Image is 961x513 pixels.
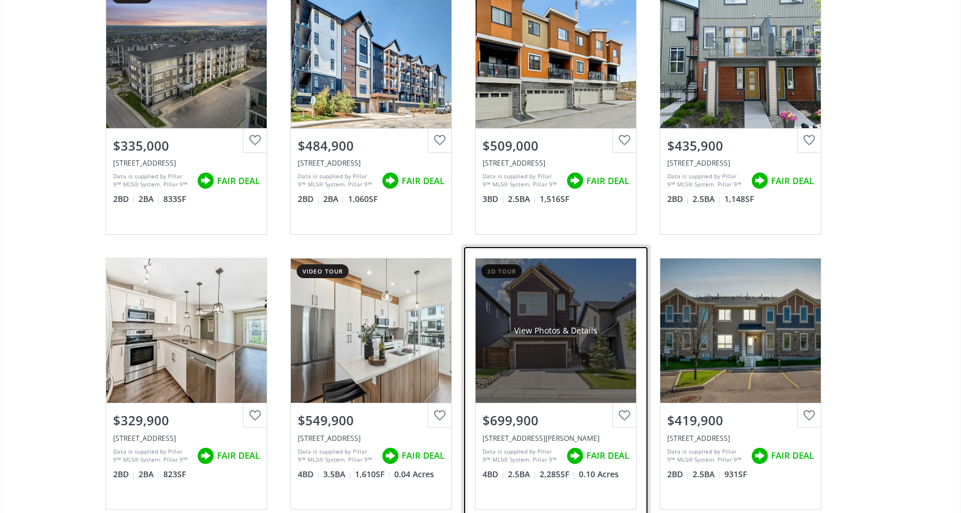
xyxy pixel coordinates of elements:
[323,469,352,480] span: 3.5 BA
[394,469,434,480] span: 0.04 Acres
[667,137,814,155] div: $435,900
[323,193,345,205] span: 2 BA
[508,469,537,480] span: 2.5 BA
[139,193,160,205] span: 2 BA
[379,444,402,467] img: rating icon
[667,193,690,205] span: 2 BD
[113,137,260,155] div: $335,000
[163,193,186,205] span: 833 SF
[483,411,629,429] div: $699,900
[113,193,136,205] span: 2 BD
[113,469,136,480] span: 2 BD
[667,433,814,443] div: 250 Sage Valley Road NW ##402, Calgary, AB T3R 0R6
[483,469,505,480] span: 4 BD
[508,193,537,205] span: 2.5 BA
[667,469,690,480] span: 2 BD
[667,158,814,168] div: 50 Sage Bluff Circle NW, Calgary, AB T3R 1T5
[113,433,260,443] div: 450 Sage Valley Drive NW #3207, Calgary, AB T3R 0V5
[667,411,814,429] div: $419,900
[298,433,444,443] div: 235 sage hill Rise NW, Calgary, AB t3r0z8
[514,325,597,336] div: View Photos & Details
[748,444,771,467] img: rating icon
[298,172,376,189] div: Data is supplied by Pillar 9™ MLS® System. Pillar 9™ is the owner of the copyright in its MLS® Sy...
[483,172,560,189] div: Data is supplied by Pillar 9™ MLS® System. Pillar 9™ is the owner of the copyright in its MLS® Sy...
[667,447,745,465] div: Data is supplied by Pillar 9™ MLS® System. Pillar 9™ is the owner of the copyright in its MLS® Sy...
[298,447,376,465] div: Data is supplied by Pillar 9™ MLS® System. Pillar 9™ is the owner of the copyright in its MLS® Sy...
[402,175,444,187] span: FAIR DEAL
[771,175,814,187] span: FAIR DEAL
[483,447,560,465] div: Data is supplied by Pillar 9™ MLS® System. Pillar 9™ is the owner of the copyright in its MLS® Sy...
[563,444,586,467] img: rating icon
[194,169,217,192] img: rating icon
[483,193,505,205] span: 3 BD
[298,469,320,480] span: 4 BD
[379,169,402,192] img: rating icon
[113,158,260,168] div: 450 Sage Valley Drive NW #2203, Calgary, AB T3R0V5
[724,469,747,480] span: 931 SF
[298,193,320,205] span: 2 BD
[298,411,444,429] div: $549,900
[693,193,721,205] span: 2.5 BA
[483,137,629,155] div: $509,000
[579,469,619,480] span: 0.10 Acres
[483,433,629,443] div: 7 Sage Berry Road NW, Calgary, AB T3R 0K8
[540,193,569,205] span: 1,516 SF
[139,469,160,480] span: 2 BA
[217,175,260,187] span: FAIR DEAL
[667,172,745,189] div: Data is supplied by Pillar 9™ MLS® System. Pillar 9™ is the owner of the copyright in its MLS® Sy...
[563,169,586,192] img: rating icon
[163,469,186,480] span: 823 SF
[113,447,191,465] div: Data is supplied by Pillar 9™ MLS® System. Pillar 9™ is the owner of the copyright in its MLS® Sy...
[348,193,377,205] span: 1,060 SF
[586,175,629,187] span: FAIR DEAL
[693,469,721,480] span: 2.5 BA
[586,450,629,462] span: FAIR DEAL
[540,469,576,480] span: 2,285 SF
[217,450,260,462] span: FAIR DEAL
[771,450,814,462] span: FAIR DEAL
[483,158,629,168] div: 333 Sage Hill Circle NW, Calgary, AB T3J 1J1
[748,169,771,192] img: rating icon
[298,137,444,155] div: $484,900
[724,193,754,205] span: 1,148 SF
[355,469,391,480] span: 1,610 SF
[113,172,191,189] div: Data is supplied by Pillar 9™ MLS® System. Pillar 9™ is the owner of the copyright in its MLS® Sy...
[402,450,444,462] span: FAIR DEAL
[194,444,217,467] img: rating icon
[298,158,444,168] div: 430 Sage Hill Road NW #1208, Calgary, AB T3R 2J9
[113,411,260,429] div: $329,900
